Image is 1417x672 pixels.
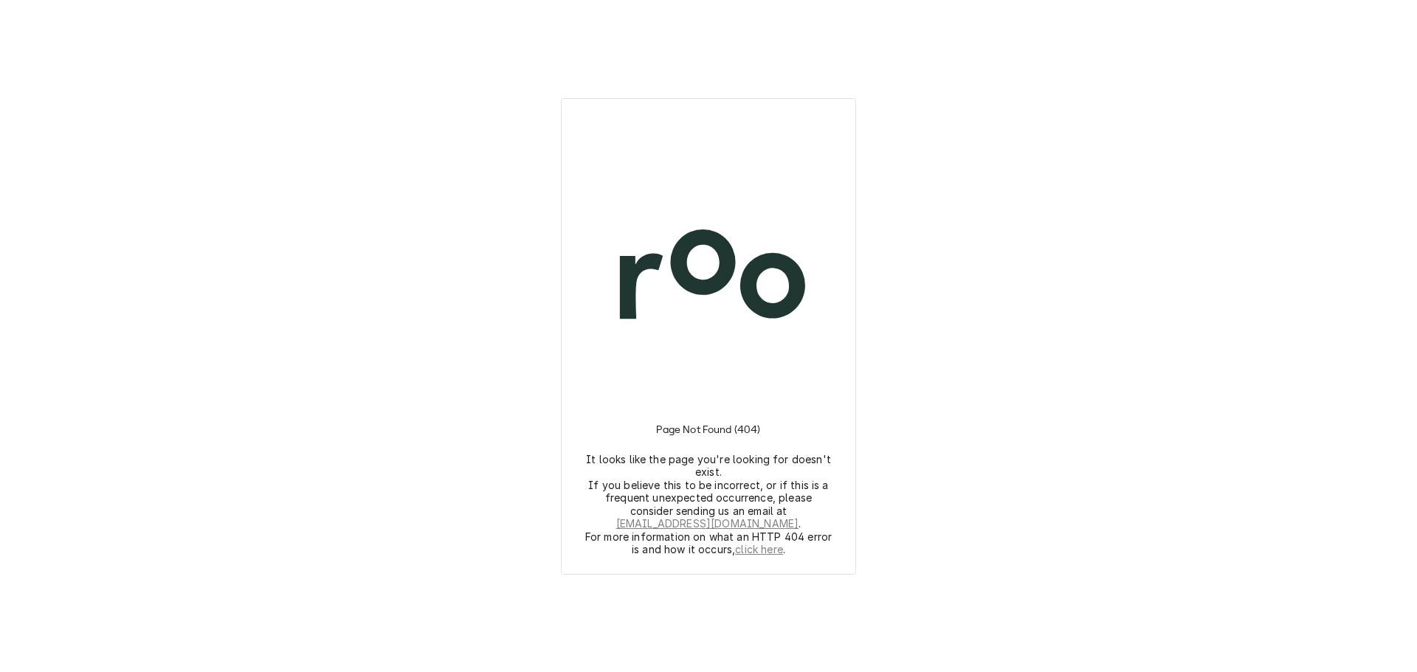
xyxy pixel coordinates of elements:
[579,117,838,556] div: Logo and Instructions Container
[585,530,832,556] p: For more information on what an HTTP 404 error is and how it occurs, .
[579,148,838,406] img: Logo
[616,517,799,530] a: [EMAIL_ADDRESS][DOMAIN_NAME]
[579,406,838,556] div: Instructions
[585,479,832,530] p: If you believe this to be incorrect, or if this is a frequent unexpected occurrence, please consi...
[585,453,832,479] p: It looks like the page you're looking for doesn't exist.
[656,406,760,453] h3: Page Not Found (404)
[735,543,783,556] a: click here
